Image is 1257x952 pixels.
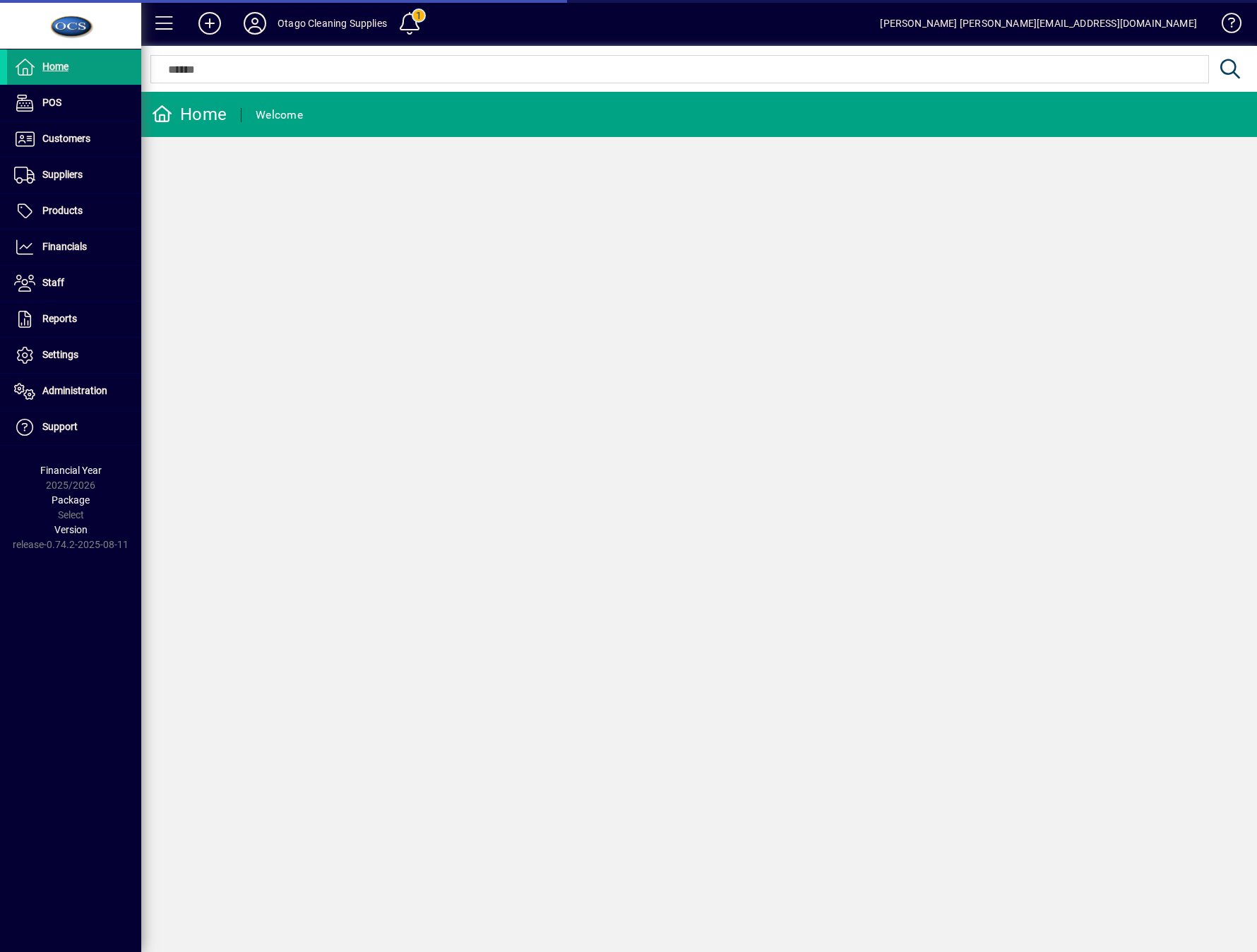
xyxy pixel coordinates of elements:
[42,313,77,324] span: Reports
[7,194,141,229] a: Products
[7,121,141,157] a: Customers
[7,230,141,265] a: Financials
[278,12,387,35] div: Otago Cleaning Supplies
[42,97,61,108] span: POS
[7,410,141,445] a: Support
[7,374,141,409] a: Administration
[256,104,303,126] div: Welcome
[152,103,227,126] div: Home
[52,494,90,506] span: Package
[42,277,64,288] span: Staff
[7,266,141,301] a: Staff
[42,241,87,252] span: Financials
[880,12,1197,35] div: [PERSON_NAME] [PERSON_NAME][EMAIL_ADDRESS][DOMAIN_NAME]
[40,465,102,476] span: Financial Year
[42,133,90,144] span: Customers
[42,385,107,396] span: Administration
[42,205,83,216] span: Products
[42,421,78,432] span: Support
[1211,3,1239,49] a: Knowledge Base
[42,349,78,360] span: Settings
[42,61,68,72] span: Home
[7,85,141,121] a: POS
[42,169,83,180] span: Suppliers
[7,338,141,373] a: Settings
[54,524,88,535] span: Version
[7,157,141,193] a: Suppliers
[232,11,278,36] button: Profile
[187,11,232,36] button: Add
[7,302,141,337] a: Reports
